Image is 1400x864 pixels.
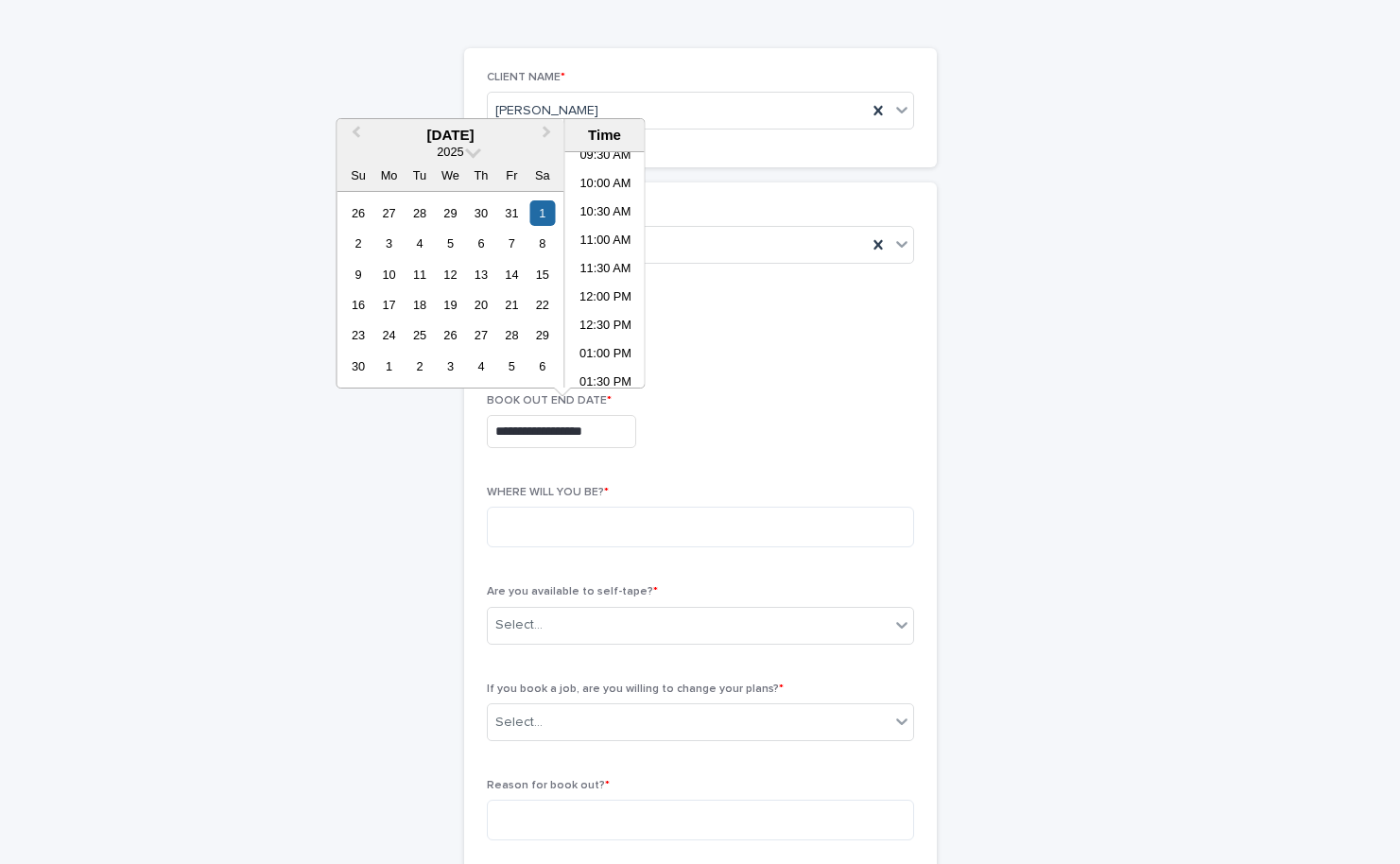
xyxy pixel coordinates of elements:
[406,322,432,348] div: Choose Tuesday, November 25th, 2025
[529,354,555,379] div: Choose Saturday, December 6th, 2025
[376,292,402,318] div: Choose Monday, November 17th, 2025
[438,163,463,188] div: We
[337,127,563,144] div: [DATE]
[468,322,493,348] div: Choose Thursday, November 27th, 2025
[468,231,493,256] div: Choose Thursday, November 6th, 2025
[345,231,371,256] div: Choose Sunday, November 2nd, 2025
[565,313,646,341] li: 12:30 PM
[468,354,493,379] div: Choose Thursday, December 4th, 2025
[499,163,525,188] div: Fr
[345,354,371,379] div: Choose Sunday, November 30th, 2025
[406,262,432,287] div: Choose Tuesday, November 11th, 2025
[565,143,646,171] li: 09:30 AM
[345,322,371,348] div: Choose Sunday, November 23rd, 2025
[468,292,493,318] div: Choose Thursday, November 20th, 2025
[438,322,463,348] div: Choose Wednesday, November 26th, 2025
[565,256,646,285] li: 11:30 AM
[376,354,402,379] div: Choose Monday, December 1st, 2025
[499,354,525,379] div: Choose Friday, December 5th, 2025
[437,145,463,159] span: 2025
[406,354,432,379] div: Choose Tuesday, December 2nd, 2025
[487,72,565,83] span: CLIENT NAME
[487,395,612,406] span: BOOK OUT END DATE
[495,615,543,635] div: Select...
[499,322,525,348] div: Choose Friday, November 28th, 2025
[438,200,463,226] div: Choose Wednesday, October 29th, 2025
[468,200,493,226] div: Choose Thursday, October 30th, 2025
[345,163,371,188] div: Su
[345,262,371,287] div: Choose Sunday, November 9th, 2025
[499,200,525,226] div: Choose Friday, October 31st, 2025
[468,163,493,188] div: Th
[406,200,432,226] div: Choose Tuesday, October 28th, 2025
[495,713,543,733] div: Select...
[438,262,463,287] div: Choose Wednesday, November 12th, 2025
[487,780,610,791] span: Reason for book out?
[487,487,609,498] span: WHERE WILL YOU BE?
[406,292,432,318] div: Choose Tuesday, November 18th, 2025
[529,231,555,256] div: Choose Saturday, November 8th, 2025
[345,200,371,226] div: Choose Sunday, October 26th, 2025
[565,171,646,199] li: 10:00 AM
[529,163,555,188] div: Sa
[338,121,369,151] button: Previous Month
[487,683,784,695] span: If you book a job, are you willing to change your plans?
[534,121,564,151] button: Next Month
[499,231,525,256] div: Choose Friday, November 7th, 2025
[529,200,555,226] div: Choose Saturday, November 1st, 2025
[376,231,402,256] div: Choose Monday, November 3rd, 2025
[376,262,402,287] div: Choose Monday, November 10th, 2025
[529,292,555,318] div: Choose Saturday, November 22nd, 2025
[565,285,646,313] li: 12:00 PM
[570,127,640,144] div: Time
[468,262,493,287] div: Choose Thursday, November 13th, 2025
[406,163,432,188] div: Tu
[438,231,463,256] div: Choose Wednesday, November 5th, 2025
[406,231,432,256] div: Choose Tuesday, November 4th, 2025
[345,292,371,318] div: Choose Sunday, November 16th, 2025
[529,262,555,287] div: Choose Saturday, November 15th, 2025
[499,292,525,318] div: Choose Friday, November 21st, 2025
[529,322,555,348] div: Choose Saturday, November 29th, 2025
[565,228,646,256] li: 11:00 AM
[495,101,598,121] span: [PERSON_NAME]
[438,292,463,318] div: Choose Wednesday, November 19th, 2025
[376,200,402,226] div: Choose Monday, October 27th, 2025
[487,586,658,597] span: Are you available to self-tape?
[565,341,646,370] li: 01:00 PM
[565,199,646,228] li: 10:30 AM
[376,163,402,188] div: Mo
[343,198,558,382] div: month 2025-11
[499,262,525,287] div: Choose Friday, November 14th, 2025
[438,354,463,379] div: Choose Wednesday, December 3rd, 2025
[376,322,402,348] div: Choose Monday, November 24th, 2025
[565,370,646,398] li: 01:30 PM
